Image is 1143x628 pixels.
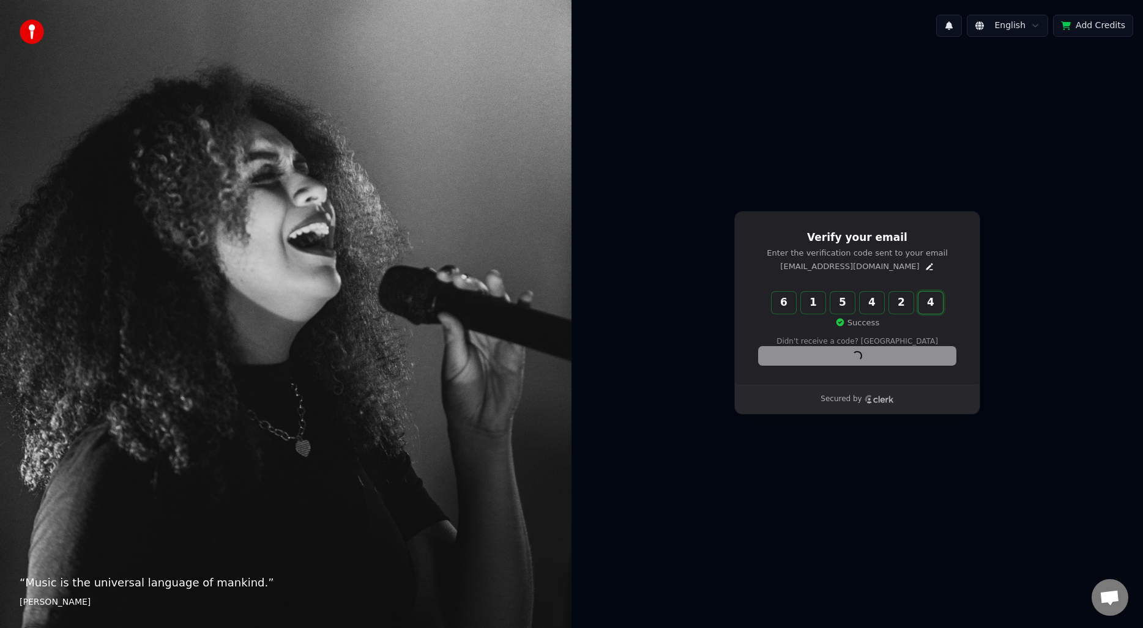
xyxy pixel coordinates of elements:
[759,231,956,245] h1: Verify your email
[1092,579,1128,616] div: Open chat
[20,574,552,591] p: “ Music is the universal language of mankind. ”
[20,596,552,608] footer: [PERSON_NAME]
[20,20,44,44] img: youka
[759,248,956,259] p: Enter the verification code sent to your email
[925,262,934,272] button: Edit
[835,317,879,328] p: Success
[1053,15,1133,37] button: Add Credits
[865,395,894,404] a: Clerk logo
[821,394,862,404] p: Secured by
[780,261,919,272] p: [EMAIL_ADDRESS][DOMAIN_NAME]
[772,292,967,314] input: Enter verification code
